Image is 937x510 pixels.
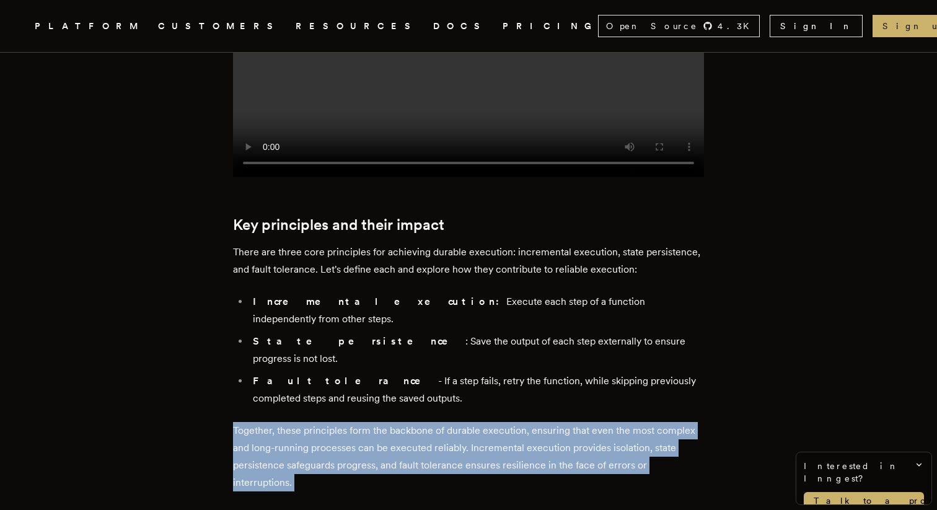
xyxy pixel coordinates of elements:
h2: Key principles and their impact [233,216,704,234]
strong: Incremental execution: [253,296,506,307]
strong: Fault tolerance [253,375,438,387]
li: - If a step fails, retry the function, while skipping previously completed steps and reusing the ... [249,372,704,407]
button: PLATFORM [35,19,143,34]
a: CUSTOMERS [158,19,281,34]
strong: State persistence [253,335,465,347]
span: Open Source [606,20,698,32]
p: There are three core principles for achieving durable execution: incremental execution, state per... [233,244,704,278]
span: Interested in Inngest? [804,460,924,485]
button: RESOURCES [296,19,418,34]
span: 4.3 K [718,20,757,32]
a: DOCS [433,19,488,34]
li: : Save the output of each step externally to ensure progress is not lost. [249,333,704,367]
a: PRICING [503,19,598,34]
p: Together, these principles form the backbone of durable execution, ensuring that even the most co... [233,422,704,491]
li: Execute each step of a function independently from other steps. [249,293,704,328]
a: Talk to a product expert [804,492,924,509]
a: Sign In [770,15,863,37]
